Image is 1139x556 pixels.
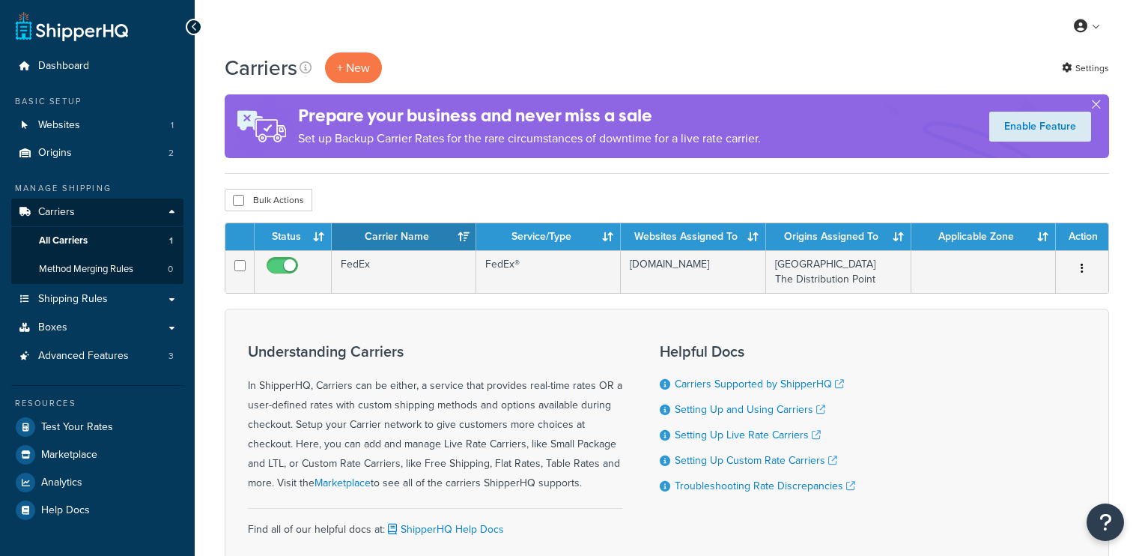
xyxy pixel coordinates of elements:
[41,421,113,434] span: Test Your Rates
[298,103,761,128] h4: Prepare your business and never miss a sale
[38,350,129,363] span: Advanced Features
[766,223,911,250] th: Origins Assigned To: activate to sort column ascending
[169,235,173,247] span: 1
[39,235,88,247] span: All Carriers
[11,256,183,283] li: Method Merging Rules
[16,11,128,41] a: ShipperHQ Home
[476,223,621,250] th: Service/Type: activate to sort column ascending
[11,314,183,342] a: Boxes
[225,189,312,211] button: Bulk Actions
[1087,504,1124,541] button: Open Resource Center
[41,477,82,489] span: Analytics
[11,139,183,167] a: Origins 2
[675,376,844,392] a: Carriers Supported by ShipperHQ
[11,397,183,410] div: Resources
[621,250,766,293] td: [DOMAIN_NAME]
[168,263,173,276] span: 0
[1056,223,1108,250] th: Action
[660,343,855,360] h3: Helpful Docs
[225,53,297,82] h1: Carriers
[11,469,183,496] a: Analytics
[38,321,67,334] span: Boxes
[11,52,183,80] a: Dashboard
[248,343,622,360] h3: Understanding Carriers
[248,343,622,493] div: In ShipperHQ, Carriers can be either, a service that provides real-time rates OR a user-defined r...
[11,227,183,255] a: All Carriers 1
[38,119,80,132] span: Websites
[168,147,174,160] span: 2
[621,223,766,250] th: Websites Assigned To: activate to sort column ascending
[41,449,97,462] span: Marketplace
[11,227,183,255] li: All Carriers
[332,250,476,293] td: FedEx
[38,206,75,219] span: Carriers
[675,478,855,494] a: Troubleshooting Rate Discrepancies
[11,441,183,468] a: Marketplace
[38,293,108,306] span: Shipping Rules
[38,147,72,160] span: Origins
[325,52,382,83] button: + New
[11,199,183,284] li: Carriers
[255,223,332,250] th: Status: activate to sort column ascending
[11,497,183,524] a: Help Docs
[11,342,183,370] li: Advanced Features
[171,119,174,132] span: 1
[39,263,133,276] span: Method Merging Rules
[675,453,837,468] a: Setting Up Custom Rate Carriers
[1062,58,1109,79] a: Settings
[675,427,821,443] a: Setting Up Live Rate Carriers
[11,256,183,283] a: Method Merging Rules 0
[11,112,183,139] a: Websites 1
[332,223,476,250] th: Carrier Name: activate to sort column ascending
[675,402,825,417] a: Setting Up and Using Carriers
[11,414,183,441] a: Test Your Rates
[385,522,504,537] a: ShipperHQ Help Docs
[11,199,183,226] a: Carriers
[11,182,183,195] div: Manage Shipping
[11,139,183,167] li: Origins
[11,285,183,313] a: Shipping Rules
[315,475,371,491] a: Marketplace
[298,128,761,149] p: Set up Backup Carrier Rates for the rare circumstances of downtime for a live rate carrier.
[11,342,183,370] a: Advanced Features 3
[989,112,1091,142] a: Enable Feature
[766,250,911,293] td: [GEOGRAPHIC_DATA] The Distribution Point
[11,95,183,108] div: Basic Setup
[11,112,183,139] li: Websites
[168,350,174,363] span: 3
[41,504,90,517] span: Help Docs
[911,223,1056,250] th: Applicable Zone: activate to sort column ascending
[225,94,298,158] img: ad-rules-rateshop-fe6ec290ccb7230408bd80ed9643f0289d75e0ffd9eb532fc0e269fcd187b520.png
[248,508,622,540] div: Find all of our helpful docs at:
[476,250,621,293] td: FedEx®
[38,60,89,73] span: Dashboard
